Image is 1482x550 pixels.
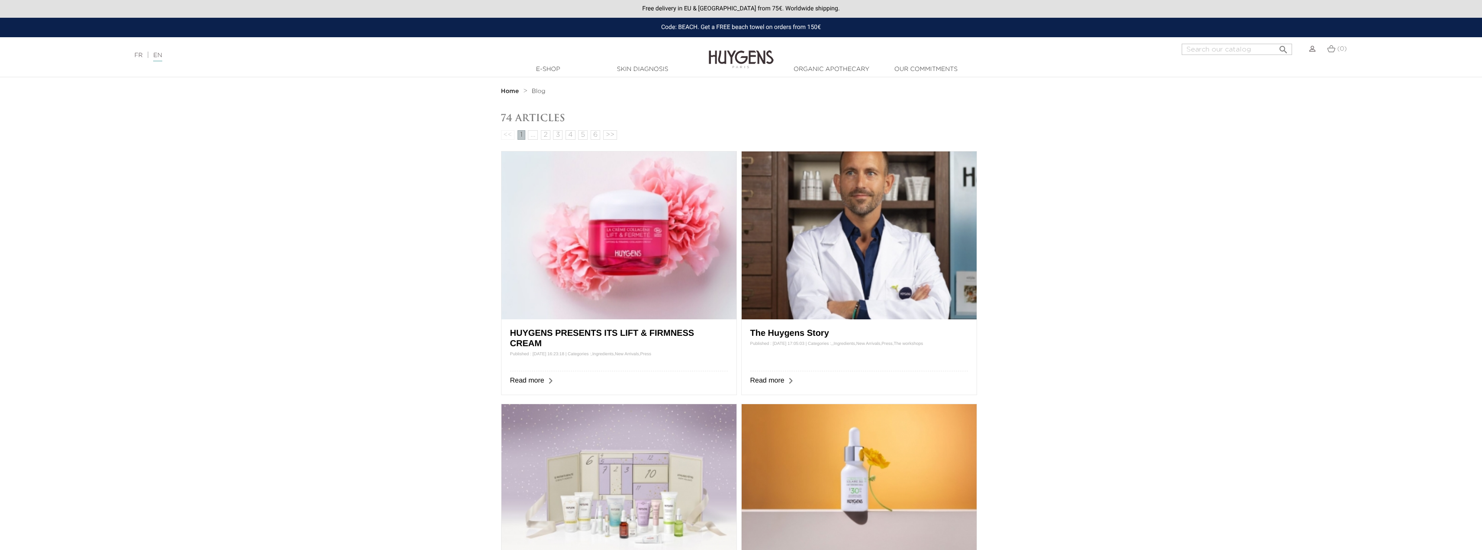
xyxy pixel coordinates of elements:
span: (0) [1337,46,1347,52]
span: << [501,130,515,140]
a: Press [640,352,651,357]
a: Ingredients [592,352,614,357]
a: The Huygens Story [750,328,829,338]
a: 3 [553,130,563,140]
img: HUYGENS PRESENTS ITS LIFT & FIRMNESS CREAM [502,151,736,319]
img: The Huygens Story [742,151,977,319]
img: Huygens [709,36,774,70]
span: ... [528,130,538,140]
a: Organic Apothecary [788,65,875,74]
span: Blog [532,88,546,94]
a: The workshops [894,341,923,346]
span: 1 [518,130,525,140]
button:  [1276,41,1291,53]
a: Press [881,341,893,346]
a: Blog [532,88,546,95]
a: 2 [541,130,550,140]
a: Ingredients [834,341,855,346]
a: 6 [591,130,600,140]
i:  [1278,42,1289,52]
span: 74 articles [501,112,565,124]
a: New Arrivals [615,352,639,357]
a: >> [603,130,617,140]
input: Search [1182,44,1292,55]
span: Published : [DATE] 17:05:03 | Categories : , , , , , [750,341,923,346]
div: | [130,50,611,61]
a: FR [134,52,142,58]
span: Published : [DATE] 16:23:18 | Categories : , , , [510,352,651,357]
a: HUYGENS PRESENTS ITS LIFT & FIRMNESS CREAM [510,328,694,348]
a: EN [153,52,162,61]
a: Our commitments [883,65,969,74]
a: Skin Diagnosis [599,65,686,74]
a: 5 [578,130,588,140]
a: Read more [510,377,544,384]
a: Home [501,88,521,95]
a: 4 [566,130,575,140]
strong: Home [501,88,519,94]
a: E-Shop [505,65,592,74]
a: New Arrivals [856,341,881,346]
a: Read more [750,377,784,384]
